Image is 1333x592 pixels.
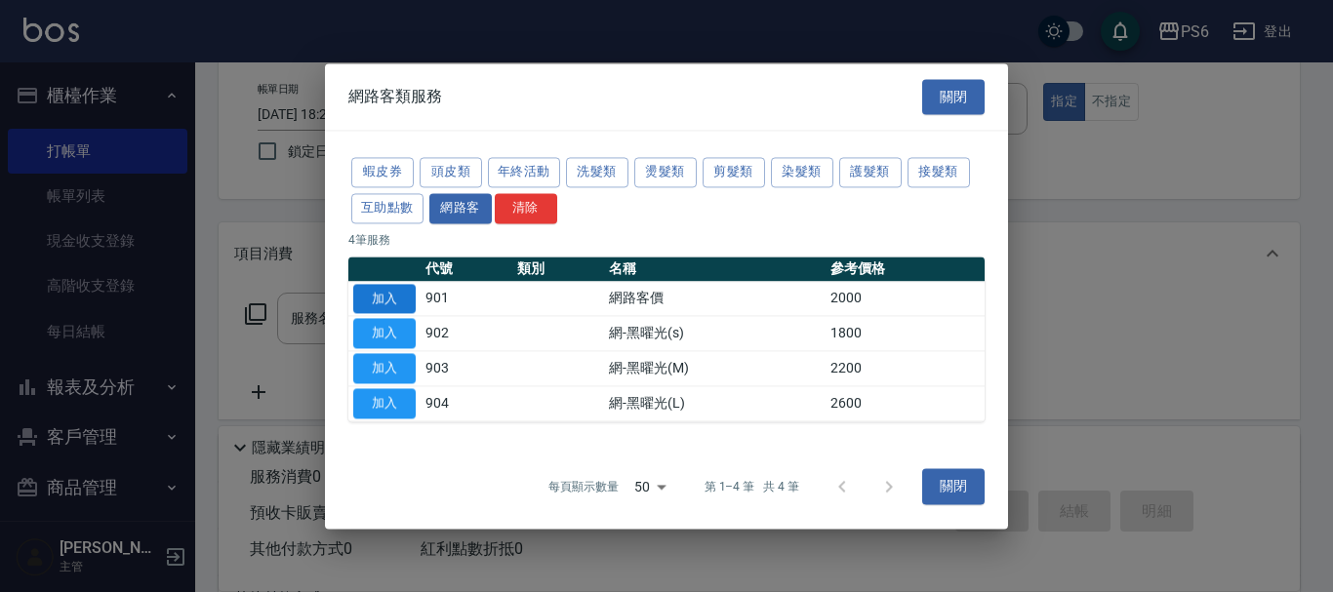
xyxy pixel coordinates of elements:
td: 網-黑曜光(L) [604,386,826,421]
th: 名稱 [604,257,826,282]
button: 網路客 [429,193,492,223]
td: 904 [421,386,512,421]
button: 年終活動 [488,157,560,187]
button: 染髮類 [771,157,833,187]
button: 接髮類 [908,157,970,187]
td: 903 [421,351,512,386]
td: 網-黑曜光(s) [604,316,826,351]
p: 每頁顯示數量 [548,478,619,495]
p: 4 筆服務 [348,231,985,249]
td: 2000 [826,281,985,316]
button: 護髮類 [839,157,902,187]
button: 燙髮類 [634,157,697,187]
th: 參考價格 [826,257,985,282]
button: 加入 [353,319,416,349]
td: 902 [421,316,512,351]
button: 頭皮類 [420,157,482,187]
button: 互助點數 [351,193,424,223]
button: 洗髮類 [566,157,628,187]
td: 1800 [826,316,985,351]
button: 關閉 [922,79,985,115]
button: 關閉 [922,469,985,505]
td: 901 [421,281,512,316]
td: 網路客價 [604,281,826,316]
span: 網路客類服務 [348,87,442,106]
p: 第 1–4 筆 共 4 筆 [705,478,799,495]
button: 蝦皮券 [351,157,414,187]
div: 50 [626,460,673,513]
button: 加入 [353,284,416,314]
button: 加入 [353,353,416,383]
td: 2200 [826,351,985,386]
th: 代號 [421,257,512,282]
td: 網-黑曜光(M) [604,351,826,386]
button: 清除 [495,193,557,223]
button: 剪髮類 [703,157,765,187]
td: 2600 [826,386,985,421]
th: 類別 [512,257,604,282]
button: 加入 [353,388,416,418]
